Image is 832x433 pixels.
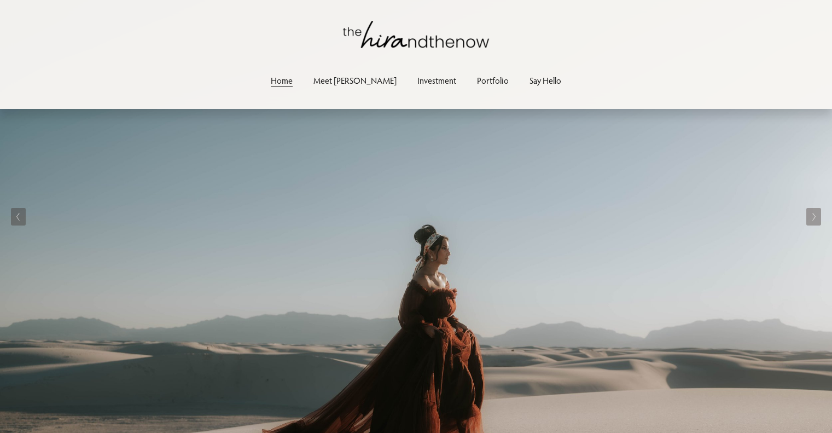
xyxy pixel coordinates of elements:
[806,208,821,226] button: Next Slide
[530,73,561,88] a: Say Hello
[313,73,397,88] a: Meet [PERSON_NAME]
[11,208,26,226] button: Previous Slide
[477,73,509,88] a: Portfolio
[417,73,456,88] a: Investment
[343,21,490,48] img: thehirandthenow
[271,73,293,88] a: Home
